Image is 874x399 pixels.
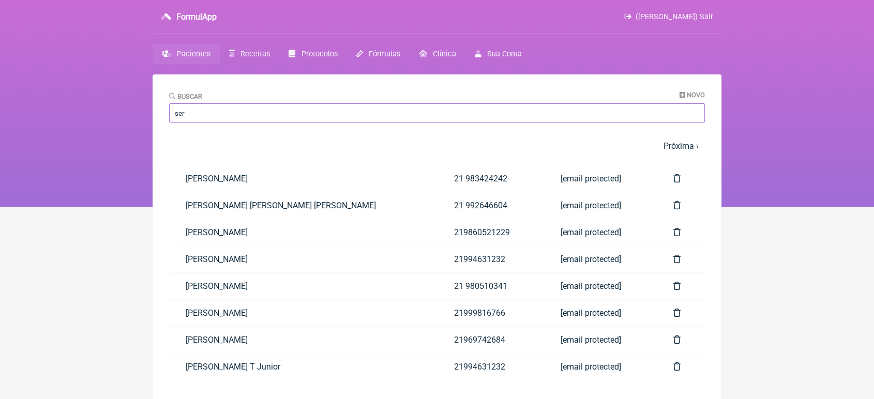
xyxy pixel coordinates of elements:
[302,50,338,58] span: Protocolos
[369,50,400,58] span: Fórmulas
[624,12,713,21] a: ([PERSON_NAME]) Sair
[169,135,705,157] nav: pager
[544,246,656,272] a: [email protected]
[153,44,220,64] a: Pacientes
[465,44,531,64] a: Sua Conta
[410,44,465,64] a: Clínica
[438,300,544,326] a: 21999816766
[561,362,621,372] span: [email protected]
[438,273,544,299] a: 21 980510341
[169,103,705,122] input: Paciente
[561,308,621,318] span: [email protected]
[561,281,621,291] span: [email protected]
[636,12,713,21] span: ([PERSON_NAME]) Sair
[544,273,656,299] a: [email protected]
[169,354,438,380] a: [PERSON_NAME] T Junior
[438,192,544,219] a: 21 992646604
[544,327,656,353] a: [email protected]
[438,219,544,245] a: 219860521229
[561,335,621,345] span: [email protected]
[544,192,656,219] a: [email protected]
[544,300,656,326] a: [email protected]
[433,50,456,58] span: Clínica
[544,219,656,245] a: [email protected]
[169,93,202,100] label: Buscar
[561,174,621,183] span: [email protected]
[687,91,705,99] span: Novo
[561,201,621,210] span: [email protected]
[664,141,699,151] a: Próxima ›
[176,12,217,22] h3: FormulApp
[177,50,210,58] span: Pacientes
[169,300,438,326] a: [PERSON_NAME]
[438,165,544,192] a: 21 983424242
[279,44,346,64] a: Protocolos
[487,50,522,58] span: Sua Conta
[438,246,544,272] a: 21994631232
[561,254,621,264] span: [email protected]
[438,354,544,380] a: 21994631232
[544,354,656,380] a: [email protected]
[544,165,656,192] a: [email protected]
[169,246,438,272] a: [PERSON_NAME]
[169,165,438,192] a: [PERSON_NAME]
[169,273,438,299] a: [PERSON_NAME]
[347,44,410,64] a: Fórmulas
[680,91,705,99] a: Novo
[169,327,438,353] a: [PERSON_NAME]
[220,44,279,64] a: Receitas
[438,327,544,353] a: 21969742684
[169,219,438,245] a: [PERSON_NAME]
[240,50,270,58] span: Receitas
[169,192,438,219] a: [PERSON_NAME] [PERSON_NAME] [PERSON_NAME]
[561,227,621,237] span: [email protected]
